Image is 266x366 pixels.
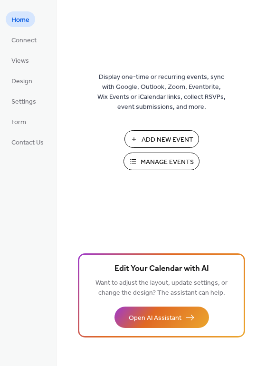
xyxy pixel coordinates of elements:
a: Design [6,73,38,88]
span: Contact Us [11,138,44,148]
span: Manage Events [141,157,194,167]
span: Connect [11,36,37,46]
span: Settings [11,97,36,107]
a: Form [6,114,32,129]
a: Contact Us [6,134,49,150]
span: Design [11,77,32,87]
span: Home [11,15,29,25]
a: Views [6,52,35,68]
a: Settings [6,93,42,109]
a: Home [6,11,35,27]
button: Manage Events [123,153,199,170]
a: Connect [6,32,42,48]
button: Add New Event [124,130,199,148]
span: Open AI Assistant [129,313,181,323]
button: Open AI Assistant [114,307,209,328]
span: Views [11,56,29,66]
span: Add New Event [142,135,193,145]
span: Want to adjust the layout, update settings, or change the design? The assistant can help. [95,277,228,299]
span: Form [11,117,26,127]
span: Display one-time or recurring events, sync with Google, Outlook, Zoom, Eventbrite, Wix Events or ... [97,72,226,112]
span: Edit Your Calendar with AI [114,262,209,276]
